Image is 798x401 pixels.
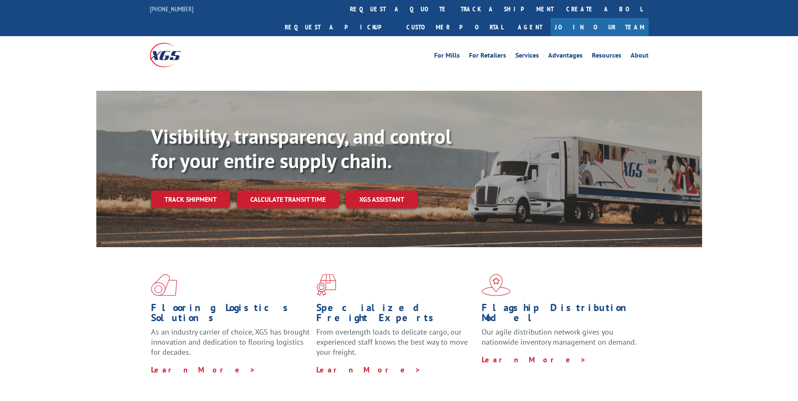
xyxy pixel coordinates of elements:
a: Customer Portal [400,18,509,36]
img: xgs-icon-total-supply-chain-intelligence-red [151,274,177,296]
a: Services [515,52,539,61]
a: Advantages [548,52,583,61]
a: Learn More > [151,365,256,375]
span: As an industry carrier of choice, XGS has brought innovation and dedication to flooring logistics... [151,327,310,357]
a: Track shipment [151,190,230,208]
p: From overlength loads to delicate cargo, our experienced staff knows the best way to move your fr... [316,327,475,364]
a: For Retailers [469,52,506,61]
a: Calculate transit time [237,190,339,208]
a: Agent [509,18,551,36]
a: Request a pickup [278,18,400,36]
img: xgs-icon-flagship-distribution-model-red [482,274,511,296]
h1: Flooring Logistics Solutions [151,303,310,327]
img: xgs-icon-focused-on-flooring-red [316,274,336,296]
a: Resources [592,52,621,61]
a: Learn More > [482,355,586,364]
span: Our agile distribution network gives you nationwide inventory management on demand. [482,327,636,347]
h1: Specialized Freight Experts [316,303,475,327]
h1: Flagship Distribution Model [482,303,641,327]
a: XGS ASSISTANT [346,190,418,208]
a: Join Our Team [551,18,649,36]
a: Learn More > [316,365,421,375]
a: For Mills [434,52,460,61]
a: About [631,52,649,61]
b: Visibility, transparency, and control for your entire supply chain. [151,123,451,174]
a: [PHONE_NUMBER] [150,5,194,13]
